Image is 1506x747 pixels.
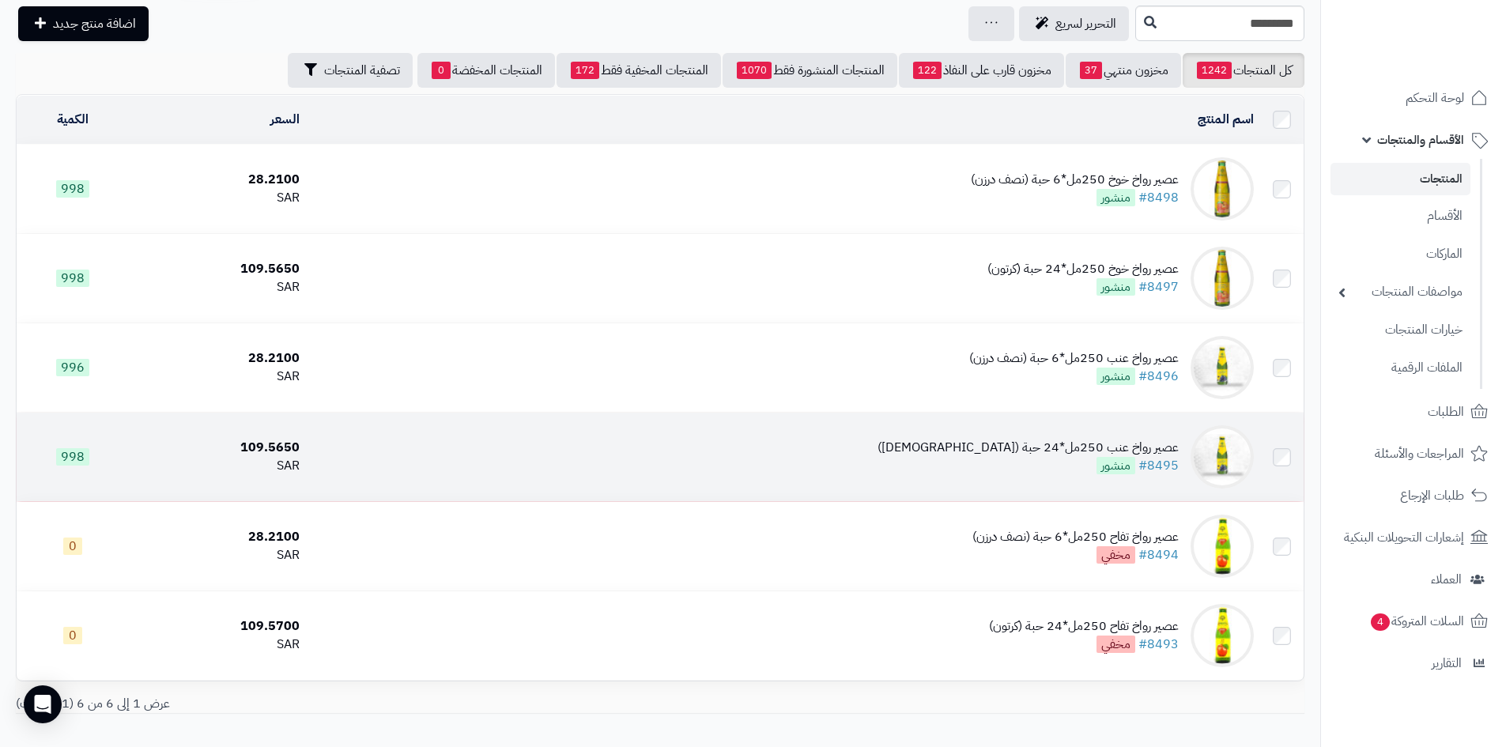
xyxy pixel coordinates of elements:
[1019,6,1129,41] a: التحرير لسريع
[1197,62,1232,79] span: 1242
[1066,53,1181,88] a: مخزون منتهي37
[24,685,62,723] div: Open Intercom Messenger
[4,695,660,713] div: عرض 1 إلى 6 من 6 (1 صفحات)
[1371,613,1391,631] span: 4
[324,61,400,80] span: تصفية المنتجات
[1080,62,1102,79] span: 37
[969,349,1179,368] div: عصير رواخ عنب 250مل*6 حبة (نصف درزن)
[1138,635,1179,654] a: #8493
[1191,247,1254,310] img: عصير رواخ خوخ 250مل*24 حبة (كرتون)
[737,62,772,79] span: 1070
[1330,435,1497,473] a: المراجعات والأسئلة
[987,260,1179,278] div: عصير رواخ خوخ 250مل*24 حبة (كرتون)
[1330,519,1497,556] a: إشعارات التحويلات البنكية
[1432,652,1462,674] span: التقارير
[1330,644,1497,682] a: التقارير
[1330,79,1497,117] a: لوحة التحكم
[135,171,299,189] div: 28.2100
[972,528,1179,546] div: عصير رواخ تفاح 250مل*6 حبة (نصف درزن)
[1096,457,1135,474] span: منشور
[135,528,299,546] div: 28.2100
[1096,189,1135,206] span: منشور
[135,260,299,278] div: 109.5650
[1096,278,1135,296] span: منشور
[1183,53,1304,88] a: كل المنتجات1242
[56,270,89,287] span: 998
[1377,129,1464,151] span: الأقسام والمنتجات
[1330,477,1497,515] a: طلبات الإرجاع
[63,627,82,644] span: 0
[135,617,299,636] div: 109.5700
[1369,610,1464,632] span: السلات المتروكة
[1138,188,1179,207] a: #8498
[1398,33,1491,66] img: logo-2.png
[1330,313,1470,347] a: خيارات المنتجات
[432,62,451,79] span: 0
[1138,456,1179,475] a: #8495
[417,53,555,88] a: المنتجات المخفضة0
[571,62,599,79] span: 172
[135,457,299,475] div: SAR
[1344,526,1464,549] span: إشعارات التحويلات البنكية
[57,110,89,129] a: الكمية
[288,53,413,88] button: تصفية المنتجات
[135,278,299,296] div: SAR
[1330,560,1497,598] a: العملاء
[1198,110,1254,129] a: اسم المنتج
[270,110,300,129] a: السعر
[1330,275,1470,309] a: مواصفات المنتجات
[1191,336,1254,399] img: عصير رواخ عنب 250مل*6 حبة (نصف درزن)
[1191,425,1254,489] img: عصير رواخ عنب 250مل*24 حبة (كرتون)
[1096,636,1135,653] span: مخفي
[135,368,299,386] div: SAR
[1330,393,1497,431] a: الطلبات
[899,53,1064,88] a: مخزون قارب على النفاذ122
[1330,199,1470,233] a: الأقسام
[1096,368,1135,385] span: منشور
[878,439,1179,457] div: عصير رواخ عنب 250مل*24 حبة ([DEMOGRAPHIC_DATA])
[135,546,299,564] div: SAR
[1375,443,1464,465] span: المراجعات والأسئلة
[1191,604,1254,667] img: عصير رواخ تفاح 250مل*24 حبة (كرتون)
[135,636,299,654] div: SAR
[56,180,89,198] span: 998
[1138,545,1179,564] a: #8494
[1406,87,1464,109] span: لوحة التحكم
[56,359,89,376] span: 996
[1330,351,1470,385] a: الملفات الرقمية
[913,62,942,79] span: 122
[1138,367,1179,386] a: #8496
[18,6,149,41] a: اضافة منتج جديد
[1330,163,1470,195] a: المنتجات
[1055,14,1116,33] span: التحرير لسريع
[1330,237,1470,271] a: الماركات
[971,171,1179,189] div: عصير رواخ خوخ 250مل*6 حبة (نصف درزن)
[56,448,89,466] span: 998
[1400,485,1464,507] span: طلبات الإرجاع
[1428,401,1464,423] span: الطلبات
[135,439,299,457] div: 109.5650
[989,617,1179,636] div: عصير رواخ تفاح 250مل*24 حبة (كرتون)
[135,189,299,207] div: SAR
[1138,277,1179,296] a: #8497
[53,14,136,33] span: اضافة منتج جديد
[1191,515,1254,578] img: عصير رواخ تفاح 250مل*6 حبة (نصف درزن)
[1330,602,1497,640] a: السلات المتروكة4
[63,538,82,555] span: 0
[135,349,299,368] div: 28.2100
[1191,157,1254,221] img: عصير رواخ خوخ 250مل*6 حبة (نصف درزن)
[723,53,897,88] a: المنتجات المنشورة فقط1070
[1431,568,1462,590] span: العملاء
[557,53,721,88] a: المنتجات المخفية فقط172
[1096,546,1135,564] span: مخفي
